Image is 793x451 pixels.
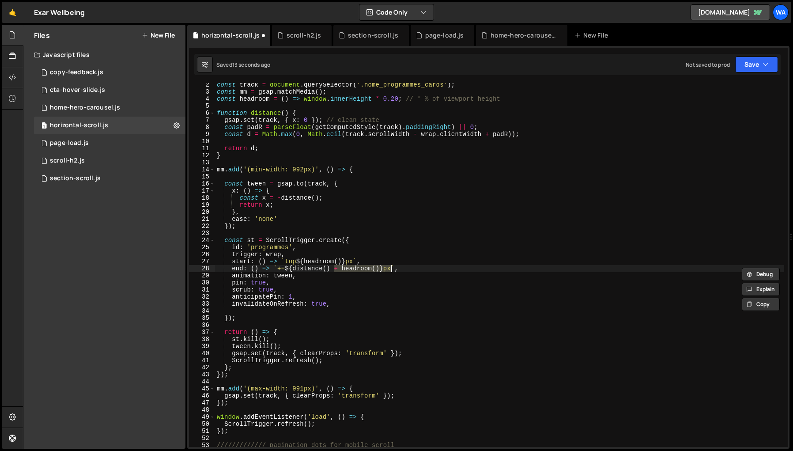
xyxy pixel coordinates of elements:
a: [DOMAIN_NAME] [691,4,770,20]
div: 2 [189,81,215,88]
div: 36 [189,322,215,329]
div: 45 [189,385,215,392]
div: 25 [189,244,215,251]
div: 17 [189,187,215,194]
div: 13 [189,159,215,166]
button: Debug [742,268,780,281]
div: 39 [189,343,215,350]
button: Copy [742,298,780,311]
div: horizontal-scroll.js [201,31,260,40]
div: cta-hover-slide.js [50,86,105,94]
div: home-hero-carousel.js [491,31,557,40]
div: 47 [189,399,215,406]
div: Not saved to prod [686,61,730,68]
div: New File [574,31,612,40]
div: scroll-h2.js [287,31,321,40]
div: 13 seconds ago [232,61,270,68]
div: 16122/44019.js [34,81,185,99]
div: 37 [189,329,215,336]
a: 🤙 [2,2,23,23]
div: page-load.js [50,139,89,147]
div: 33 [189,300,215,307]
div: 3 [189,88,215,95]
div: 51 [189,428,215,435]
div: 16122/45954.js [34,152,185,170]
div: 43 [189,371,215,378]
h2: Files [34,30,50,40]
div: home-hero-carousel.js [50,104,120,112]
div: 8 [189,124,215,131]
div: horizontal-scroll.js [34,117,185,134]
div: 11 [189,145,215,152]
div: 34 [189,307,215,315]
div: 41 [189,357,215,364]
div: Exar Wellbeing [34,7,85,18]
div: section-scroll.js [50,174,101,182]
div: 10 [189,138,215,145]
div: 16 [189,180,215,187]
div: horizontal-scroll.js [50,121,108,129]
div: 44 [189,378,215,385]
div: 18 [189,194,215,201]
div: section-scroll.js [348,31,399,40]
div: 12 [189,152,215,159]
div: 49 [189,413,215,421]
div: 50 [189,421,215,428]
div: 5 [189,102,215,110]
button: Code Only [359,4,434,20]
div: page-load.js [425,31,464,40]
div: scroll-h2.js [50,157,85,165]
div: 35 [189,315,215,322]
div: 21 [189,216,215,223]
div: 14 [189,166,215,173]
button: Save [735,57,778,72]
div: 24 [189,237,215,244]
div: 22 [189,223,215,230]
div: 26 [189,251,215,258]
div: 19 [189,201,215,208]
div: 23 [189,230,215,237]
div: 40 [189,350,215,357]
div: 16122/44105.js [34,134,185,152]
div: 16122/45830.js [34,170,185,187]
div: 52 [189,435,215,442]
div: 32 [189,293,215,300]
div: 28 [189,265,215,272]
div: Javascript files [23,46,185,64]
div: 42 [189,364,215,371]
div: 7 [189,117,215,124]
div: 16122/43585.js [34,99,185,117]
div: 9 [189,131,215,138]
div: 30 [189,279,215,286]
a: wa [773,4,789,20]
div: 38 [189,336,215,343]
div: 46 [189,392,215,399]
div: 4 [189,95,215,102]
div: 48 [189,406,215,413]
span: 1 [42,123,47,130]
div: 20 [189,208,215,216]
button: New File [142,32,175,39]
div: 16122/43314.js [34,64,185,81]
div: 6 [189,110,215,117]
div: copy-feedback.js [50,68,103,76]
div: 27 [189,258,215,265]
div: 53 [189,442,215,449]
div: 15 [189,173,215,180]
button: Explain [742,283,780,296]
div: 31 [189,286,215,293]
div: 29 [189,272,215,279]
div: Saved [216,61,270,68]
